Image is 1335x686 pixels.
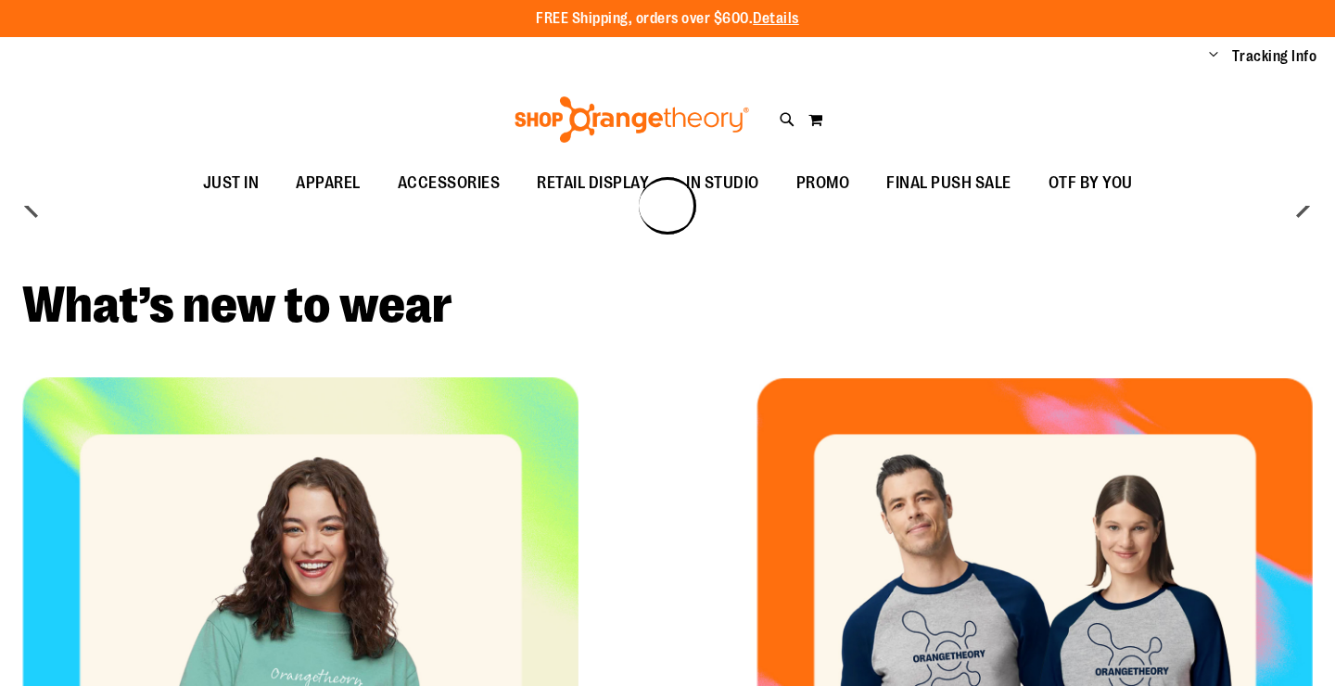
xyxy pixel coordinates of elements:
span: PROMO [796,162,850,204]
span: APPAREL [296,162,361,204]
span: OTF BY YOU [1049,162,1133,204]
a: RETAIL DISPLAY [518,162,667,205]
a: IN STUDIO [667,162,778,205]
a: JUST IN [184,162,278,205]
span: FINAL PUSH SALE [886,162,1011,204]
p: FREE Shipping, orders over $600. [536,8,799,30]
button: Account menu [1209,47,1218,66]
a: PROMO [778,162,869,205]
a: Tracking Info [1232,46,1317,67]
span: IN STUDIO [686,162,759,204]
a: FINAL PUSH SALE [868,162,1030,205]
span: JUST IN [203,162,260,204]
a: APPAREL [277,162,379,205]
a: ACCESSORIES [379,162,519,205]
span: ACCESSORIES [398,162,501,204]
img: Shop Orangetheory [512,96,752,143]
h2: What’s new to wear [22,280,1313,331]
a: Details [753,10,799,27]
a: OTF BY YOU [1030,162,1151,205]
span: RETAIL DISPLAY [537,162,649,204]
